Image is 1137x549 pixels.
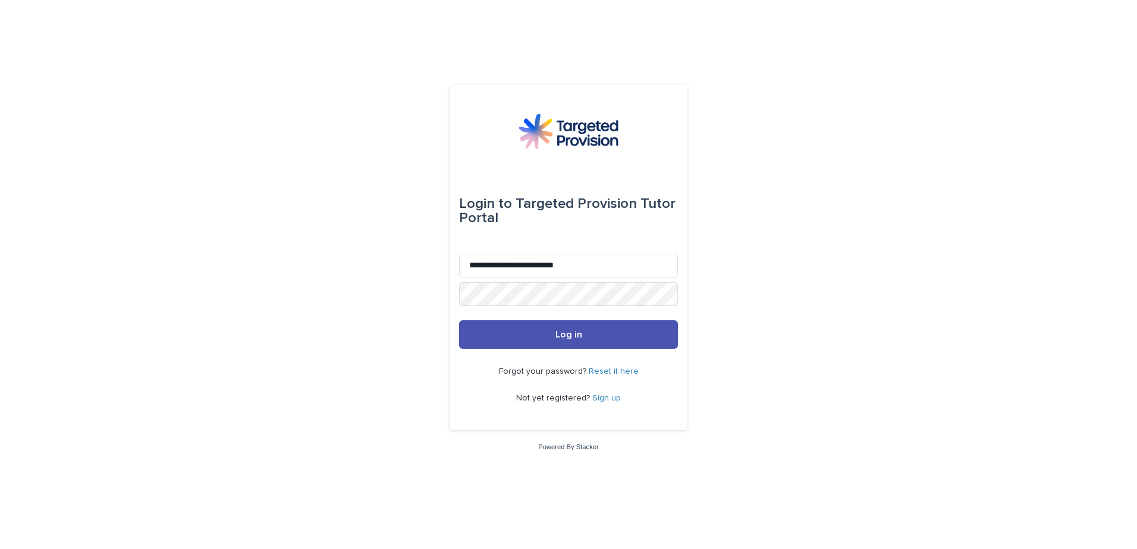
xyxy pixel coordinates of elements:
[499,367,589,376] span: Forgot your password?
[519,113,618,149] img: M5nRWzHhSzIhMunXDL62
[459,197,512,211] span: Login to
[459,320,678,349] button: Log in
[589,367,639,376] a: Reset it here
[555,330,582,339] span: Log in
[538,443,598,450] a: Powered By Stacker
[516,394,592,402] span: Not yet registered?
[592,394,621,402] a: Sign up
[459,187,678,235] div: Targeted Provision Tutor Portal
